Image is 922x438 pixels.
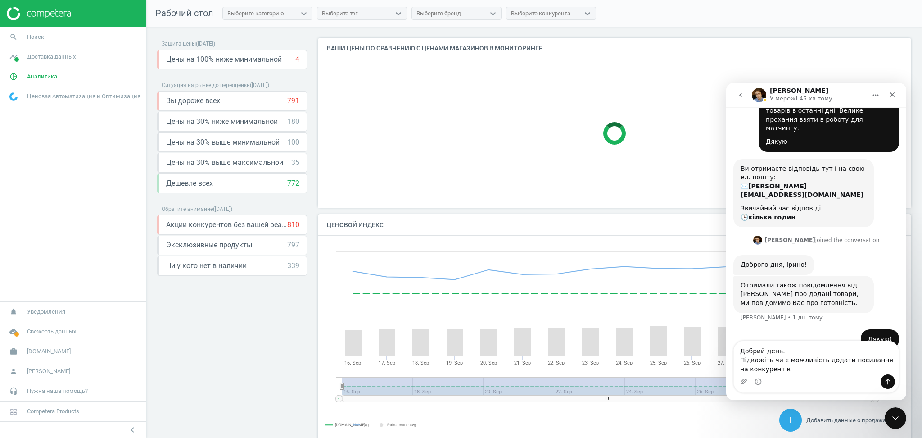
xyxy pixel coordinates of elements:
[166,220,287,230] span: Акции конкурентов без вашей реакции
[287,178,299,188] div: 772
[27,328,76,336] span: Свежесть данных
[5,343,22,360] i: work
[416,9,461,18] div: Выберите бренд
[27,387,88,395] span: Нужна наша помощь?
[287,261,299,271] div: 339
[287,240,299,250] div: 797
[5,28,22,46] i: search
[155,8,213,18] span: Рабочий стол
[166,55,282,64] span: Цены на 100% ниже минимальной
[162,41,196,47] span: Защита цены
[27,347,71,356] span: [DOMAIN_NAME]
[5,303,22,320] i: notifications
[322,9,357,18] div: Выберите тег
[446,360,463,366] tspan: 19. Sep
[5,68,22,85] i: pie_chart_outlined
[684,360,701,366] tspan: 26. Sep
[196,41,215,47] span: ( [DATE] )
[387,423,416,427] tspan: Pairs count: avg
[885,407,906,429] iframe: Intercom live chat
[511,9,570,18] div: Выберите конкурента
[287,220,299,230] div: 810
[5,363,22,380] i: person
[166,117,278,127] span: Цены на 30% ниже минимальной
[806,417,889,424] span: Добавить данные о продажах
[480,360,497,366] tspan: 20. Sep
[5,323,22,340] i: cloud_done
[335,423,365,428] tspan: [DOMAIN_NAME]
[250,82,269,88] span: ( [DATE] )
[548,360,565,366] tspan: 22. Sep
[27,92,140,100] span: Ценовая Автоматизация и Оптимизация
[27,407,79,415] span: Competera Products
[379,360,395,366] tspan: 17. Sep
[726,83,906,400] iframe: Intercom live chat
[213,206,232,212] span: ( [DATE] )
[166,96,220,106] span: Вы дороже всех
[27,367,70,375] span: [PERSON_NAME]
[650,360,667,366] tspan: 25. Sep
[291,158,299,168] div: 35
[27,33,44,41] span: Поиск
[166,261,247,271] span: Ни у кого нет в наличии
[718,360,734,366] tspan: 27. Sep
[5,48,22,65] i: timeline
[514,360,531,366] tspan: 21. Sep
[121,424,144,436] button: chevron_left
[318,214,911,236] h4: Ценовой индекс
[127,424,138,435] i: chevron_left
[287,117,299,127] div: 180
[7,7,71,20] img: ajHJNr6hYgQAAAAASUVORK5CYII=
[227,9,284,18] div: Выберите категорию
[616,360,633,366] tspan: 24. Sep
[166,158,283,168] span: Цены на 30% выше максимальной
[27,53,76,61] span: Доставка данных
[412,360,429,366] tspan: 18. Sep
[295,55,299,64] div: 4
[5,383,22,400] i: headset_mic
[162,206,213,212] span: Обратите внимание
[287,137,299,147] div: 100
[166,137,280,147] span: Цены на 30% выше минимальной
[9,92,18,101] img: wGWNvw8QSZomAAAAABJRU5ErkJggg==
[287,96,299,106] div: 791
[166,240,252,250] span: Эксклюзивные продукты
[362,423,369,427] tspan: avg
[27,73,57,81] span: Аналитика
[344,360,361,366] tspan: 16. Sep
[27,308,65,316] span: Уведомления
[166,178,213,188] span: Дешевле всех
